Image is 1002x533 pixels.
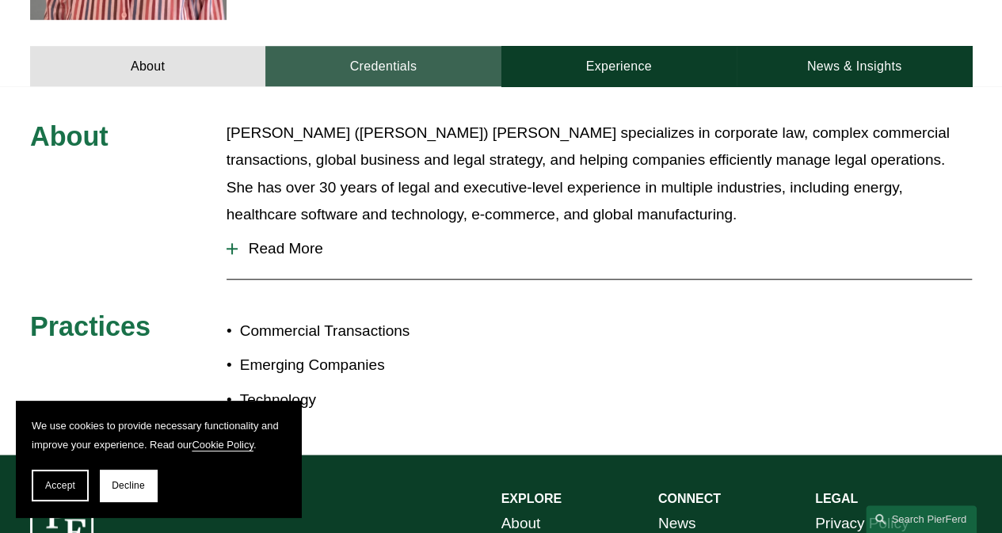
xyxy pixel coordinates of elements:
a: News & Insights [737,46,972,86]
button: Decline [100,470,157,501]
p: Commercial Transactions [240,318,501,345]
p: Emerging Companies [240,352,501,379]
strong: EXPLORE [501,492,562,505]
a: Credentials [265,46,501,86]
span: Practices [30,311,150,341]
a: Search this site [866,505,977,533]
a: Experience [501,46,737,86]
button: Read More [227,228,972,269]
strong: CONNECT [658,492,721,505]
span: Decline [112,480,145,491]
span: Read More [238,240,972,257]
p: [PERSON_NAME] ([PERSON_NAME]) [PERSON_NAME] specializes in corporate law, complex commercial tran... [227,120,972,228]
p: We use cookies to provide necessary functionality and improve your experience. Read our . [32,417,285,454]
button: Accept [32,470,89,501]
p: Technology [240,386,501,413]
strong: LEGAL [815,492,858,505]
span: About [30,121,109,151]
span: Accept [45,480,75,491]
a: Cookie Policy [192,439,253,451]
a: About [30,46,265,86]
section: Cookie banner [16,401,301,517]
